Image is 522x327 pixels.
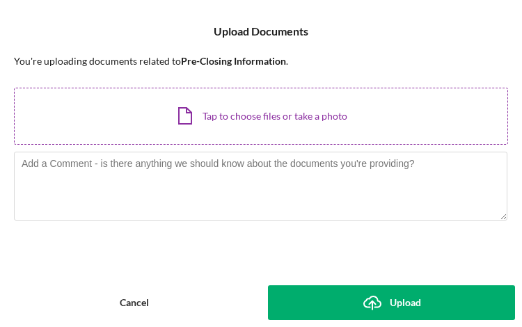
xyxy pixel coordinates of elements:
[14,56,508,67] div: You're uploading documents related to .
[120,285,149,320] div: Cancel
[390,285,421,320] div: Upload
[268,285,515,320] button: Upload
[214,25,308,38] h6: Upload Documents
[7,285,261,320] button: Cancel
[181,55,286,67] b: Pre-Closing Information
